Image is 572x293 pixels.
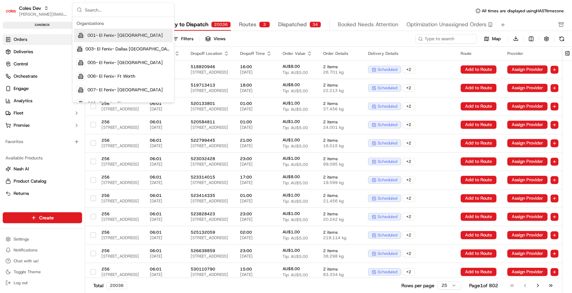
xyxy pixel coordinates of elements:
[240,88,272,93] span: [DATE]
[378,104,397,109] span: scheduled
[323,161,357,167] span: 99.095 kg
[323,138,357,143] span: 2 items
[402,103,415,110] div: + 2
[240,272,272,277] span: [DATE]
[191,235,229,241] span: [STREET_ADDRESS]
[240,235,272,241] span: [DATE]
[150,161,180,167] span: [DATE]
[507,102,547,110] button: Assign Provider
[507,121,547,129] button: Assign Provider
[378,214,397,219] span: scheduled
[88,32,163,38] span: 001- El Fenix- [GEOGRAPHIC_DATA]
[101,253,139,259] span: [STREET_ADDRESS]
[378,122,397,127] span: scheduled
[101,174,139,180] span: 256
[3,256,82,266] button: Chat with us!
[461,121,496,129] button: Add to Route
[14,190,29,197] span: Returns
[323,253,357,259] span: 38.298 kg
[278,20,307,29] span: Dispatched
[88,73,135,79] span: 006- El Fenix- Ft Worth
[150,235,180,241] span: [DATE]
[240,138,272,143] span: 21:00
[507,65,547,74] button: Assign Provider
[283,88,308,94] span: Tip: AU$5.00
[323,70,357,75] span: 26.701 kg
[402,195,415,202] div: + 2
[19,5,41,12] button: Coles Dev
[3,212,82,223] button: Create
[402,268,415,276] div: + 2
[323,217,357,222] span: 20.242 kg
[507,194,547,202] button: Assign Provider
[482,8,564,14] span: All times are displayed using HAST timezone
[14,134,52,140] span: Knowledge Base
[3,71,82,82] button: Orchestrate
[14,166,29,172] span: Nash AI
[14,110,23,116] span: Fleet
[14,61,28,67] span: Control
[402,121,415,128] div: + 2
[14,73,37,79] span: Orchestrate
[3,267,82,277] button: Toggle Theme
[191,70,229,75] span: [STREET_ADDRESS]
[378,85,397,91] span: scheduled
[4,131,55,143] a: 📗Knowledge Base
[150,253,180,259] span: [DATE]
[368,51,450,56] div: Delivery Details
[150,106,180,112] span: [DATE]
[240,174,272,180] span: 17:00
[3,95,82,106] a: Analytics
[283,137,300,143] span: AU$1.00
[240,51,272,56] div: Dropoff Time
[461,176,496,184] button: Add to Route
[402,231,415,239] div: + 2
[283,64,300,69] span: AU$8.00
[31,65,112,72] div: Start new chat
[191,156,229,161] span: 523032428
[150,198,180,204] span: [DATE]
[240,82,272,88] span: 18:00
[14,280,28,286] span: Log out
[240,101,272,106] span: 01:00
[101,161,139,167] span: [STREET_ADDRESS]
[101,211,139,217] span: 256
[240,106,272,112] span: [DATE]
[73,17,174,103] div: Suggestions
[323,272,357,277] span: 83.334 kg
[407,20,487,29] span: Optimization Unassigned Orders
[507,84,547,92] button: Assign Provider
[378,196,397,201] span: scheduled
[507,213,547,221] button: Assign Provider
[479,35,505,43] button: Map
[191,51,229,56] div: Dropoff Location
[323,119,357,125] span: 2 items
[3,153,82,164] div: Available Products
[240,64,272,70] span: 16:00
[191,248,229,253] span: 526638859
[74,18,173,29] div: Organizations
[401,282,434,289] p: Rows per page
[240,119,272,125] span: 01:00
[181,36,193,42] div: Filters
[323,51,357,56] div: Order Details
[240,161,272,167] span: [DATE]
[283,192,300,198] span: AU$1.00
[55,131,112,143] a: 💻API Documentation
[101,198,139,204] span: [STREET_ADDRESS]
[150,193,180,198] span: 06:01
[323,266,357,272] span: 2 items
[461,157,496,166] button: Add to Route
[283,254,308,259] span: Tip: AU$5.00
[150,266,180,272] span: 06:01
[323,64,357,70] span: 2 items
[323,211,357,217] span: 2 items
[191,64,229,70] span: 518820946
[378,251,397,256] span: scheduled
[191,161,229,167] span: [STREET_ADDRESS]
[259,21,270,28] div: 3
[378,232,397,238] span: scheduled
[150,156,180,161] span: 06:01
[323,106,357,112] span: 37.456 kg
